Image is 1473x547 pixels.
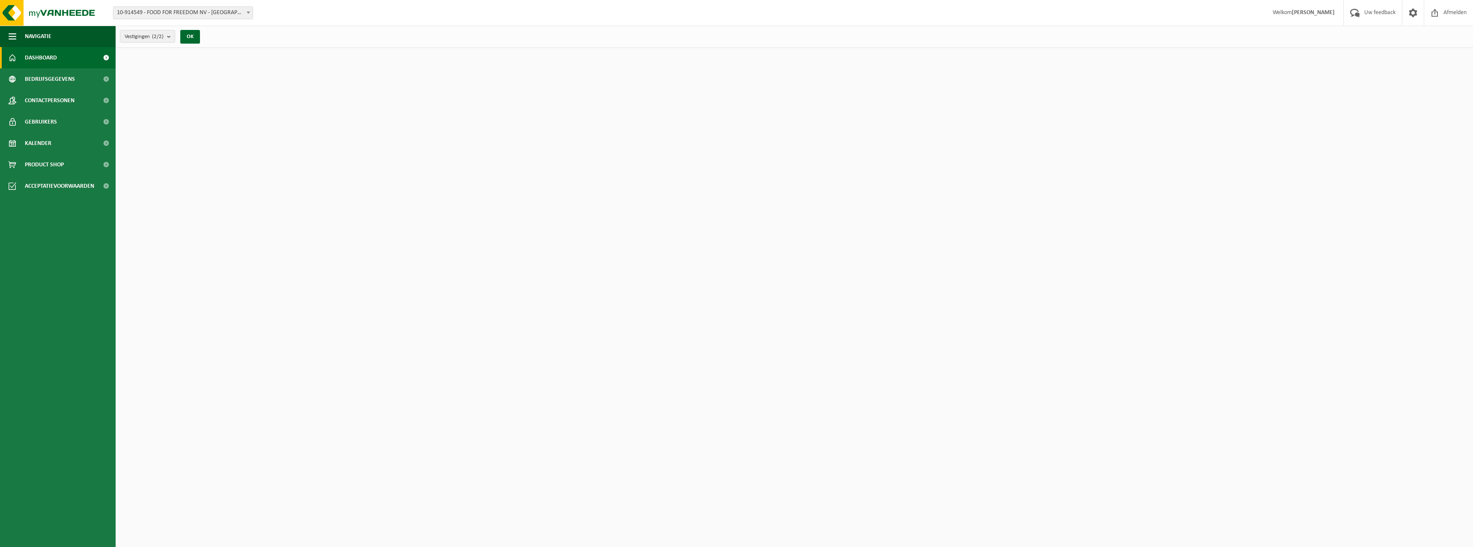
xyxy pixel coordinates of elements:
span: Acceptatievoorwaarden [25,175,94,197]
count: (2/2) [152,34,164,39]
span: Vestigingen [125,30,164,43]
strong: [PERSON_NAME] [1292,9,1335,16]
span: Navigatie [25,26,51,47]
span: Bedrijfsgegevens [25,68,75,90]
button: OK [180,30,200,44]
span: Dashboard [25,47,57,68]
span: Kalender [25,133,51,154]
button: Vestigingen(2/2) [120,30,175,43]
span: Contactpersonen [25,90,75,111]
span: Product Shop [25,154,64,175]
span: 10-914549 - FOOD FOR FREEDOM NV - MALDEGEM [113,6,253,19]
span: Gebruikers [25,111,57,133]
span: 10-914549 - FOOD FOR FREEDOM NV - MALDEGEM [113,7,253,19]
